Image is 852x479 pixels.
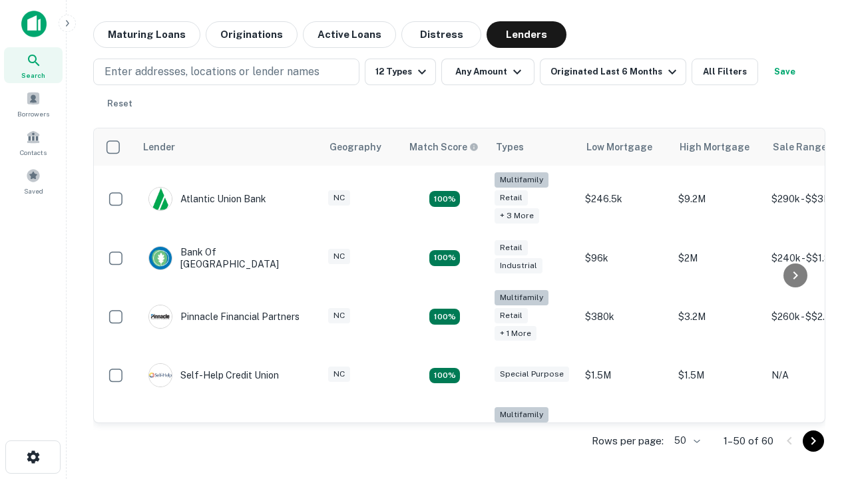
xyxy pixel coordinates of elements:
[578,166,672,233] td: $246.5k
[550,64,680,80] div: Originated Last 6 Months
[495,208,539,224] div: + 3 more
[803,430,824,452] button: Go to next page
[321,128,401,166] th: Geography
[495,407,548,422] div: Multifamily
[409,140,479,154] div: Capitalize uses an advanced AI algorithm to match your search with the best lender. The match sco...
[487,21,566,48] button: Lenders
[93,59,359,85] button: Enter addresses, locations or lender names
[365,59,436,85] button: 12 Types
[105,64,319,80] p: Enter addresses, locations or lender names
[724,433,773,449] p: 1–50 of 60
[578,400,672,468] td: $246k
[672,128,765,166] th: High Mortgage
[429,250,460,266] div: Matching Properties: 15, hasApolloMatch: undefined
[93,21,200,48] button: Maturing Loans
[578,350,672,400] td: $1.5M
[429,368,460,384] div: Matching Properties: 11, hasApolloMatch: undefined
[143,139,175,155] div: Lender
[148,422,256,446] div: The Fidelity Bank
[17,108,49,119] span: Borrowers
[488,128,578,166] th: Types
[672,233,765,283] td: $2M
[4,47,63,83] a: Search
[540,59,686,85] button: Originated Last 6 Months
[495,290,548,305] div: Multifamily
[495,308,528,323] div: Retail
[328,190,350,206] div: NC
[692,59,758,85] button: All Filters
[586,139,652,155] div: Low Mortgage
[328,249,350,264] div: NC
[148,305,300,329] div: Pinnacle Financial Partners
[148,187,266,211] div: Atlantic Union Bank
[149,305,172,328] img: picture
[149,188,172,210] img: picture
[578,128,672,166] th: Low Mortgage
[409,140,476,154] h6: Match Score
[20,147,47,158] span: Contacts
[785,330,852,394] iframe: Chat Widget
[206,21,298,48] button: Originations
[401,21,481,48] button: Distress
[592,433,664,449] p: Rows per page:
[495,326,536,341] div: + 1 more
[495,190,528,206] div: Retail
[303,21,396,48] button: Active Loans
[21,70,45,80] span: Search
[135,128,321,166] th: Lender
[441,59,534,85] button: Any Amount
[773,139,827,155] div: Sale Range
[495,367,569,382] div: Special Purpose
[680,139,749,155] div: High Mortgage
[24,186,43,196] span: Saved
[328,308,350,323] div: NC
[672,350,765,400] td: $1.5M
[429,309,460,325] div: Matching Properties: 18, hasApolloMatch: undefined
[21,11,47,37] img: capitalize-icon.png
[672,283,765,351] td: $3.2M
[148,363,279,387] div: Self-help Credit Union
[763,59,806,85] button: Save your search to get updates of matches that match your search criteria.
[328,367,350,382] div: NC
[672,400,765,468] td: $3.2M
[4,86,63,122] a: Borrowers
[578,233,672,283] td: $96k
[495,240,528,255] div: Retail
[578,283,672,351] td: $380k
[4,124,63,160] a: Contacts
[149,247,172,269] img: picture
[495,258,542,273] div: Industrial
[4,163,63,199] a: Saved
[148,246,308,270] div: Bank Of [GEOGRAPHIC_DATA]
[429,191,460,207] div: Matching Properties: 10, hasApolloMatch: undefined
[149,364,172,387] img: picture
[329,139,381,155] div: Geography
[495,172,548,188] div: Multifamily
[669,431,702,450] div: 50
[496,139,524,155] div: Types
[672,166,765,233] td: $9.2M
[99,90,141,117] button: Reset
[401,128,488,166] th: Capitalize uses an advanced AI algorithm to match your search with the best lender. The match sco...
